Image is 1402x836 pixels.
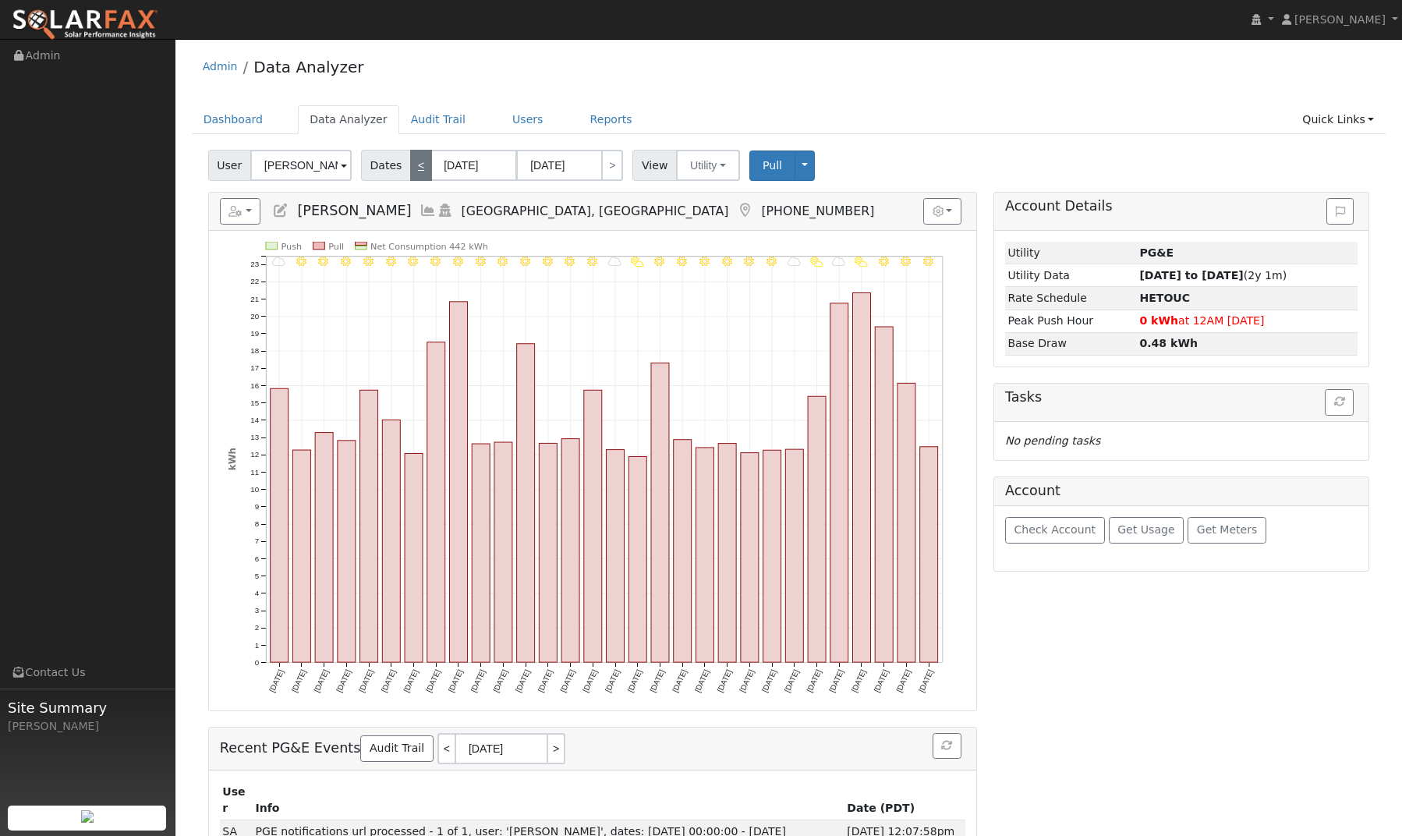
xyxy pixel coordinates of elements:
[8,697,167,718] span: Site Summary
[749,151,795,181] button: Pull
[919,447,937,662] rect: onclick=""
[341,257,351,267] i: 4/04 - Clear
[738,668,756,694] text: [DATE]
[763,450,781,662] rect: onclick=""
[581,668,599,694] text: [DATE]
[250,485,259,494] text: 10
[630,257,643,267] i: 4/17 - PartlyCloudy
[827,668,845,694] text: [DATE]
[254,589,259,597] text: 4
[1005,264,1137,287] td: Utility Data
[648,668,666,694] text: [DATE]
[766,257,777,267] i: 4/23 - Clear
[270,388,288,662] rect: onclick=""
[715,668,733,694] text: [DATE]
[385,257,395,267] i: 4/06 - Clear
[587,257,597,267] i: 4/15 - MostlyClear
[878,257,888,267] i: 4/28 - MostlyClear
[254,572,259,580] text: 5
[558,668,576,694] text: [DATE]
[424,668,442,694] text: [DATE]
[254,606,259,615] text: 3
[516,344,534,662] rect: onclick=""
[254,554,259,563] text: 6
[539,444,557,663] rect: onclick=""
[565,257,575,267] i: 4/14 - MostlyClear
[81,810,94,823] img: retrieve
[1290,105,1386,134] a: Quick Links
[469,668,487,694] text: [DATE]
[254,537,258,546] text: 7
[427,342,444,662] rect: onclick=""
[1005,389,1358,406] h5: Tasks
[830,303,848,662] rect: onclick=""
[475,257,485,267] i: 4/10 - Clear
[1005,517,1105,544] button: Check Account
[361,150,411,181] span: Dates
[437,203,454,218] a: Login As (last 08/25/2025 11:36:24 AM)
[1139,269,1287,282] span: (2y 1m)
[673,440,691,662] rect: onclick=""
[250,150,352,181] input: Select a User
[736,203,753,218] a: Map
[788,257,801,267] i: 4/24 - MostlyCloudy
[250,451,259,459] text: 12
[875,327,893,662] rect: onclick=""
[514,668,532,694] text: [DATE]
[250,381,259,390] text: 16
[360,735,433,762] a: Audit Trail
[220,733,965,764] h5: Recent PG&E Events
[604,668,621,694] text: [DATE]
[250,416,259,424] text: 14
[1005,242,1137,264] td: Utility
[699,257,709,267] i: 4/20 - Clear
[542,257,552,267] i: 4/13 - Clear
[536,668,554,694] text: [DATE]
[894,668,912,694] text: [DATE]
[281,242,302,252] text: Push
[420,203,437,218] a: Multi-Series Graph
[785,449,803,662] rect: onclick=""
[192,105,275,134] a: Dashboard
[272,257,285,267] i: 4/01 - Cloudy
[253,58,363,76] a: Data Analyzer
[671,668,689,694] text: [DATE]
[625,668,643,694] text: [DATE]
[402,668,420,694] text: [DATE]
[250,433,259,441] text: 13
[363,257,374,267] i: 4/05 - MostlyClear
[408,257,418,267] i: 4/07 - MostlyClear
[1197,523,1258,536] span: Get Meters
[677,257,687,267] i: 4/19 - Clear
[651,363,669,663] rect: onclick=""
[923,257,933,267] i: 4/30 - MostlyClear
[1139,292,1190,304] strong: N
[782,668,800,694] text: [DATE]
[318,257,328,267] i: 4/03 - Clear
[250,278,259,286] text: 22
[447,668,465,694] text: [DATE]
[654,257,664,267] i: 4/18 - MostlyClear
[761,204,874,218] span: [PHONE_NUMBER]
[472,444,490,662] rect: onclick=""
[901,257,911,267] i: 4/29 - Clear
[335,668,352,694] text: [DATE]
[328,242,344,252] text: Pull
[1117,523,1174,536] span: Get Usage
[852,293,870,663] rect: onclick=""
[410,150,432,181] a: <
[850,668,868,694] text: [DATE]
[253,781,844,820] th: Info
[338,441,356,662] rect: onclick=""
[548,733,565,764] a: >
[494,442,512,662] rect: onclick=""
[628,457,646,663] rect: onclick=""
[676,150,740,181] button: Utility
[357,668,375,694] text: [DATE]
[1005,310,1137,332] td: Peak Push Hour
[370,242,488,252] text: Net Consumption 442 kWh
[359,390,377,662] rect: onclick=""
[501,105,555,134] a: Users
[250,329,259,338] text: 19
[297,203,411,218] span: [PERSON_NAME]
